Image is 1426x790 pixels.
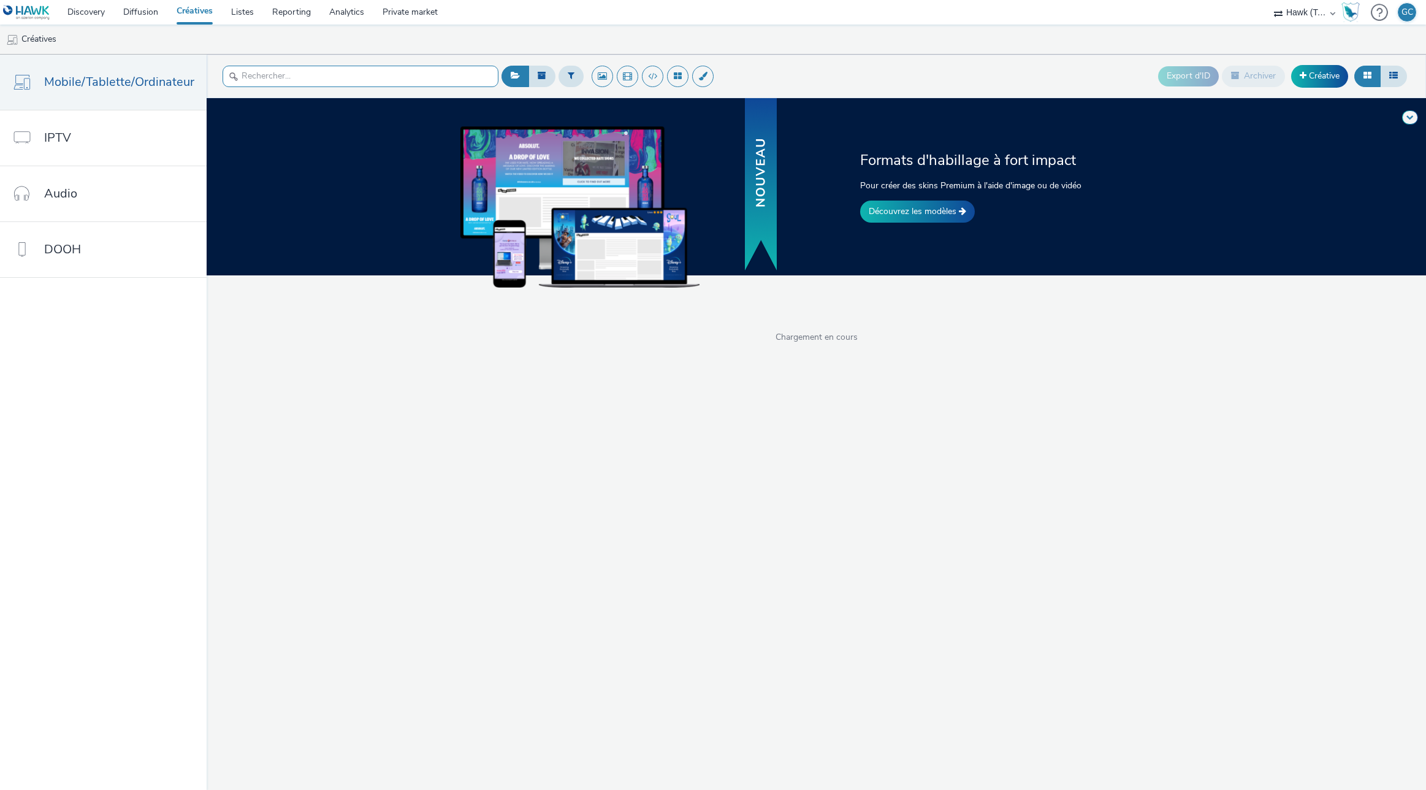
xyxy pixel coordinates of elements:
a: Créative [1291,65,1348,87]
span: Mobile/Tablette/Ordinateur [44,73,194,91]
h2: Formats d'habillage à fort impact [860,150,1159,170]
button: Liste [1380,66,1407,86]
button: Archiver [1222,66,1285,86]
span: IPTV [44,129,71,147]
img: banner with new text [742,96,779,274]
span: Audio [44,185,77,202]
a: Hawk Academy [1341,2,1365,22]
img: Hawk Academy [1341,2,1360,22]
div: GC [1401,3,1413,21]
img: undefined Logo [3,5,50,20]
span: DOOH [44,240,81,258]
input: Rechercher... [223,66,498,87]
a: Découvrez les modèles [860,201,975,223]
button: Grille [1354,66,1381,86]
span: Chargement en cours [207,331,1426,343]
button: Export d'ID [1158,66,1219,86]
img: example of skins on dekstop, tablet and mobile devices [460,126,700,287]
p: Pour créer des skins Premium à l'aide d'image ou de vidéo [860,179,1159,192]
img: mobile [6,34,18,46]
